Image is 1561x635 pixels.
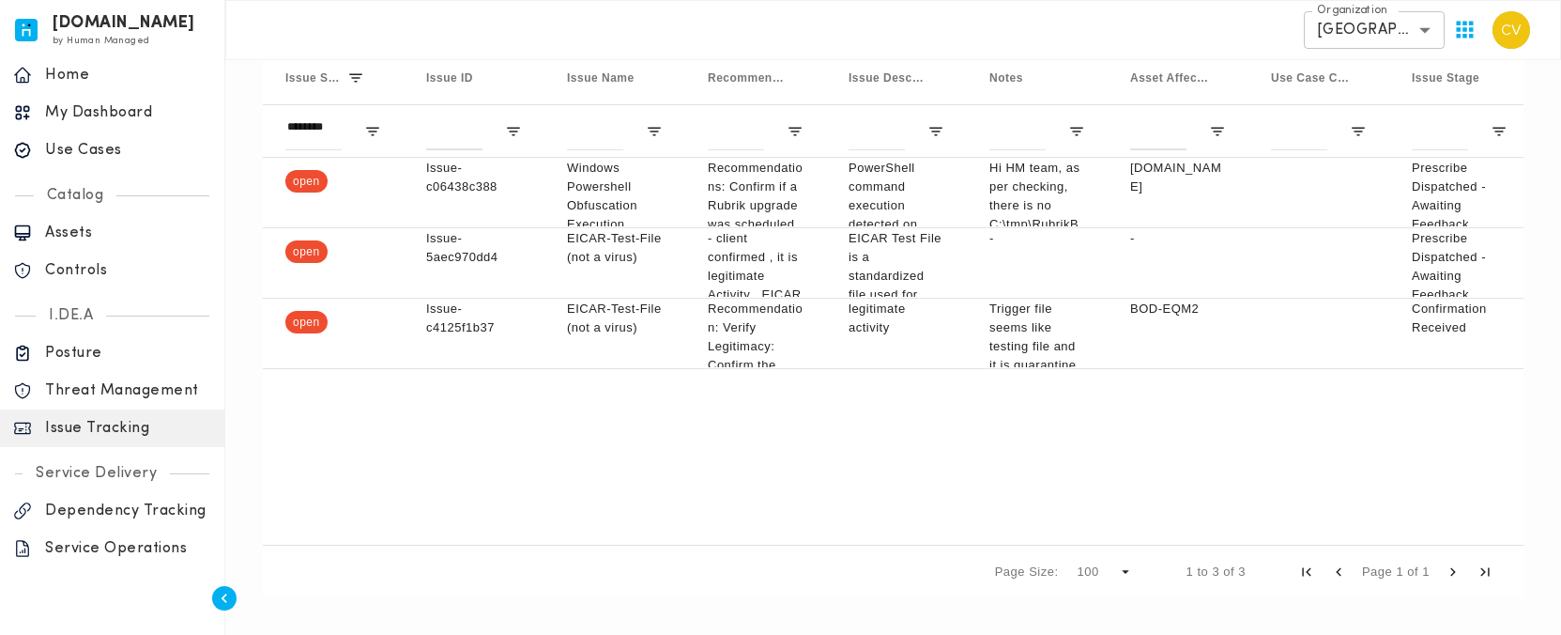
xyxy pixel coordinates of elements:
[1412,71,1479,85] span: Issue Stage
[1223,565,1234,579] span: of
[1330,564,1347,581] div: Previous Page
[1186,565,1194,579] span: 1
[1422,565,1430,579] span: 1
[708,229,803,473] p: - client confirmed , it is legitimate Activity , EICAR Test File is a standardized file used for ...
[15,19,38,41] img: invicta.io
[45,502,211,520] p: Dependency Tracking
[1396,565,1403,579] span: 1
[1492,11,1530,49] img: Carter Velasquez
[1412,159,1507,234] p: Prescribe Dispatched - Awaiting Feedback
[1477,564,1493,581] div: Last Page
[426,159,522,196] p: Issue-c06438c388
[1130,71,1209,85] span: Asset Affected
[849,229,944,492] p: EICAR Test File is a standardized file used for testing the effectiveness of antivirus software a...
[45,141,211,160] p: Use Cases
[708,71,787,85] span: Recommended Action
[45,66,211,85] p: Home
[285,230,328,273] span: open
[45,103,211,122] p: My Dashboard
[1078,565,1117,579] div: 100
[1350,123,1367,140] button: Open Filter Menu
[1130,300,1226,318] p: BOD-EQM2
[1271,71,1350,85] span: Use Case Condition
[567,159,663,253] p: Windows Powershell Obfuscation Execution Base64
[849,300,944,337] p: legitimate activity
[426,71,473,85] span: Issue ID
[989,71,1023,85] span: Notes
[1130,159,1226,196] p: [DOMAIN_NAME]
[708,300,803,450] p: Recommendation: Verify Legitimacy: Confirm the legitimacy of the test file as benign and expected
[53,17,195,30] h6: [DOMAIN_NAME]
[505,123,522,140] button: Open Filter Menu
[45,539,211,558] p: Service Operations
[567,300,663,337] p: EICAR-Test-File (not a virus)
[1066,557,1141,587] div: Page Size
[567,71,635,85] span: Issue Name
[364,123,381,140] button: Open Filter Menu
[45,419,211,438] p: Issue Tracking
[1412,300,1507,337] p: Confirmation Received
[426,229,522,267] p: Issue-5aec970dd4
[646,123,663,140] button: Open Filter Menu
[53,36,149,46] span: by Human Managed
[45,224,211,242] p: Assets
[1197,565,1208,579] span: to
[849,71,927,85] span: Issue Description
[1130,229,1226,248] p: -
[45,381,211,400] p: Threat Management
[1412,229,1507,304] p: Prescribe Dispatched - Awaiting Feedback
[1485,4,1538,56] button: User
[36,306,106,325] p: I.DE.A
[989,229,1085,248] p: -
[787,123,803,140] button: Open Filter Menu
[1491,123,1507,140] button: Open Filter Menu
[1130,113,1186,150] input: Asset Affected Filter Input
[285,301,328,344] span: open
[567,229,663,267] p: EICAR-Test-File (not a virus)
[45,344,211,363] p: Posture
[1445,564,1462,581] div: Next Page
[708,159,803,628] p: Recommendations: Confirm if a Rubrik upgrade was scheduled. Verify the source and integrity of Ru...
[1317,3,1387,19] label: Organization
[989,300,1085,394] p: Trigger file seems like testing file and it is quarantine by EDR.
[1209,123,1226,140] button: Open Filter Menu
[1407,565,1418,579] span: of
[34,186,117,205] p: Catalog
[426,113,482,150] input: Issue ID Filter Input
[426,300,522,337] p: Issue-c4125f1b37
[995,565,1059,579] div: Page Size:
[1298,564,1315,581] div: First Page
[45,261,211,280] p: Controls
[1068,123,1085,140] button: Open Filter Menu
[285,71,340,85] span: Issue Status
[1362,565,1392,579] span: Page
[1212,565,1219,579] span: 3
[285,160,328,203] span: open
[927,123,944,140] button: Open Filter Menu
[23,464,170,483] p: Service Delivery
[1238,565,1246,579] span: 3
[1304,11,1445,49] div: [GEOGRAPHIC_DATA]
